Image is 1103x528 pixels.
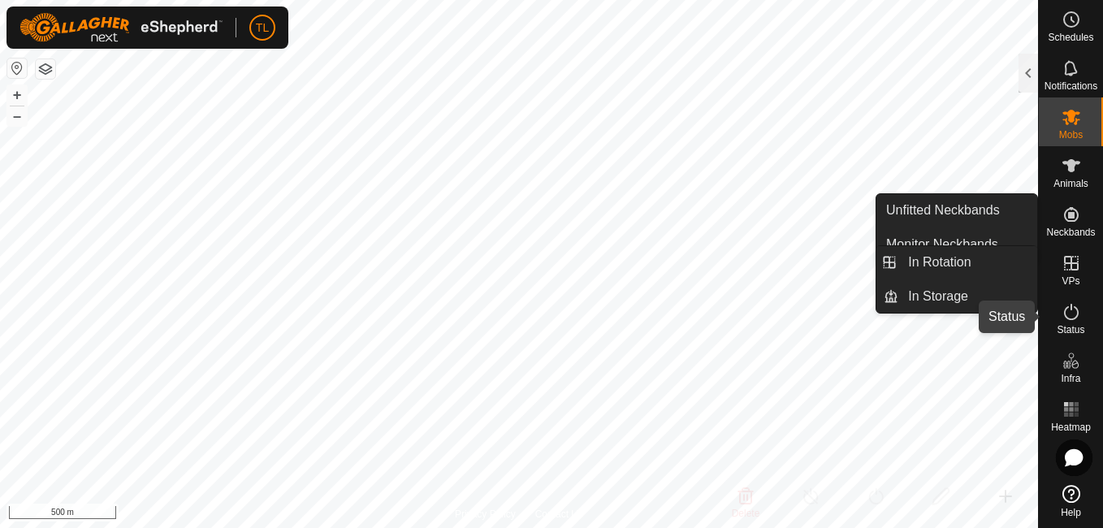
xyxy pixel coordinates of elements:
a: In Rotation [898,246,1037,279]
span: Notifications [1045,81,1097,91]
button: – [7,106,27,126]
span: TL [256,19,269,37]
a: Contact Us [535,507,583,522]
a: Unfitted Neckbands [876,194,1037,227]
a: Monitor Neckbands [876,228,1037,261]
a: Privacy Policy [455,507,516,522]
span: Infra [1061,374,1080,383]
span: Unfitted Neckbands [886,201,1000,220]
li: In Rotation [876,246,1037,279]
span: Mobs [1059,130,1083,140]
span: Heatmap [1051,422,1091,432]
button: Map Layers [36,59,55,79]
span: Animals [1053,179,1088,188]
span: Help [1061,508,1081,517]
a: In Storage [898,280,1037,313]
a: Help [1039,478,1103,524]
span: In Storage [908,287,968,306]
img: Gallagher Logo [19,13,223,42]
li: In Storage [876,280,1037,313]
span: Neckbands [1046,227,1095,237]
span: Monitor Neckbands [886,235,998,254]
span: Status [1057,325,1084,335]
button: Reset Map [7,58,27,78]
span: In Rotation [908,253,971,272]
span: VPs [1062,276,1079,286]
button: + [7,85,27,105]
span: Schedules [1048,32,1093,42]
